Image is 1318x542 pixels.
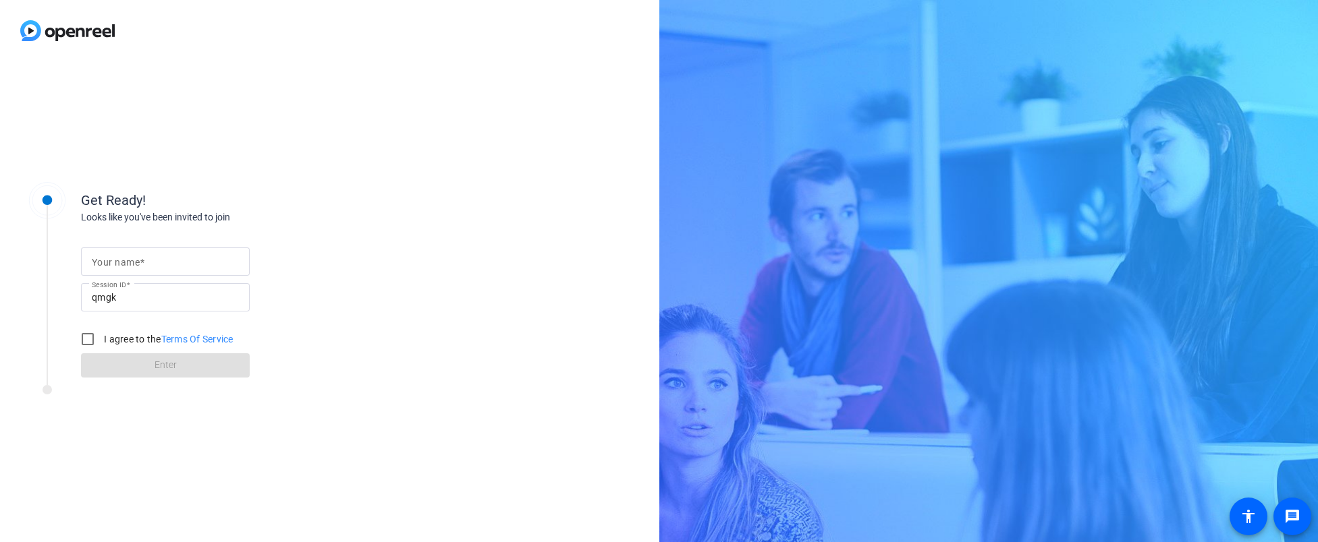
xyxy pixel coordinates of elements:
[81,210,351,224] div: Looks like you've been invited to join
[1284,508,1300,524] mat-icon: message
[101,332,234,346] label: I agree to the
[1240,508,1257,524] mat-icon: accessibility
[161,334,234,344] a: Terms Of Service
[92,280,126,289] mat-label: Session ID
[92,257,140,268] mat-label: Your name
[81,190,351,210] div: Get Ready!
